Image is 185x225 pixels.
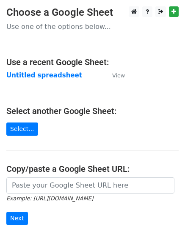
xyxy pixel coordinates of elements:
small: Example: [URL][DOMAIN_NAME] [6,195,93,202]
input: Next [6,212,28,225]
input: Paste your Google Sheet URL here [6,177,174,194]
h4: Use a recent Google Sheet: [6,57,179,67]
h4: Select another Google Sheet: [6,106,179,116]
a: Select... [6,122,38,136]
h4: Copy/paste a Google Sheet URL: [6,164,179,174]
h3: Choose a Google Sheet [6,6,179,19]
a: Untitled spreadsheet [6,71,82,79]
p: Use one of the options below... [6,22,179,31]
a: View [104,71,125,79]
small: View [112,72,125,79]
